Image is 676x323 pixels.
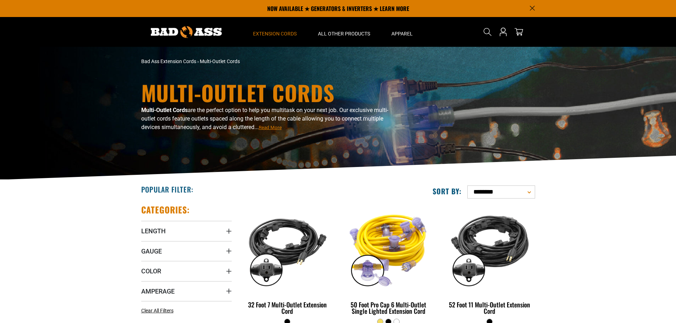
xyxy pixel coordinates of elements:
span: Gauge [141,247,162,255]
summary: Length [141,221,232,241]
summary: Search [482,26,493,38]
span: Amperage [141,287,175,295]
summary: Extension Cords [242,17,307,47]
summary: Apparel [381,17,423,47]
span: are the perfect option to help you multitask on your next job. Our exclusive multi-outlet cords f... [141,107,388,130]
summary: Gauge [141,241,232,261]
a: black 32 Foot 7 Multi-Outlet Extension Cord [242,204,333,318]
h2: Categories: [141,204,190,215]
label: Sort by: [433,186,462,196]
img: black [445,208,534,289]
a: Bad Ass Extension Cords [141,59,196,64]
div: 50 Foot Pro Cap 6 Multi-Outlet Single Lighted Extension Cord [343,301,434,314]
img: black [243,208,332,289]
div: 32 Foot 7 Multi-Outlet Extension Cord [242,301,333,314]
span: Multi-Outlet Cords [200,59,240,64]
summary: Color [141,261,232,281]
a: Clear All Filters [141,307,176,314]
div: 52 Foot 11 Multi-Outlet Extension Cord [444,301,535,314]
h1: Multi-Outlet Cords [141,82,400,103]
summary: All Other Products [307,17,381,47]
img: yellow [344,208,433,289]
span: Color [141,267,161,275]
a: yellow 50 Foot Pro Cap 6 Multi-Outlet Single Lighted Extension Cord [343,204,434,318]
span: Read More [259,125,282,130]
span: Clear All Filters [141,308,174,313]
b: Multi-Outlet Cords [141,107,188,113]
h2: Popular Filter: [141,185,193,194]
span: › [197,59,199,64]
span: All Other Products [318,30,370,37]
span: Length [141,227,166,235]
img: Bad Ass Extension Cords [151,26,222,38]
summary: Amperage [141,281,232,301]
span: Extension Cords [253,30,297,37]
span: Apparel [391,30,413,37]
a: black 52 Foot 11 Multi-Outlet Extension Cord [444,204,535,318]
nav: breadcrumbs [141,58,400,65]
